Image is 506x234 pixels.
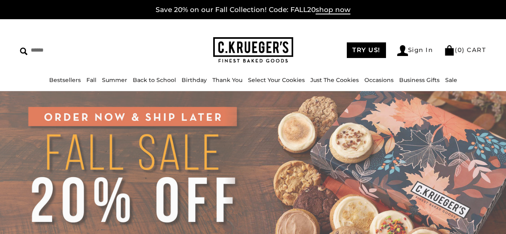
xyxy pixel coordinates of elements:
[444,45,455,56] img: Bag
[212,76,242,84] a: Thank You
[316,6,350,14] span: shop now
[444,46,486,54] a: (0) CART
[20,48,28,55] img: Search
[445,76,457,84] a: Sale
[86,76,96,84] a: Fall
[397,45,408,56] img: Account
[49,76,81,84] a: Bestsellers
[20,44,127,56] input: Search
[133,76,176,84] a: Back to School
[102,76,127,84] a: Summer
[248,76,305,84] a: Select Your Cookies
[347,42,386,58] a: TRY US!
[156,6,350,14] a: Save 20% on our Fall Collection! Code: FALL20shop now
[182,76,207,84] a: Birthday
[364,76,394,84] a: Occasions
[399,76,440,84] a: Business Gifts
[397,45,433,56] a: Sign In
[458,46,462,54] span: 0
[310,76,359,84] a: Just The Cookies
[213,37,293,63] img: C.KRUEGER'S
